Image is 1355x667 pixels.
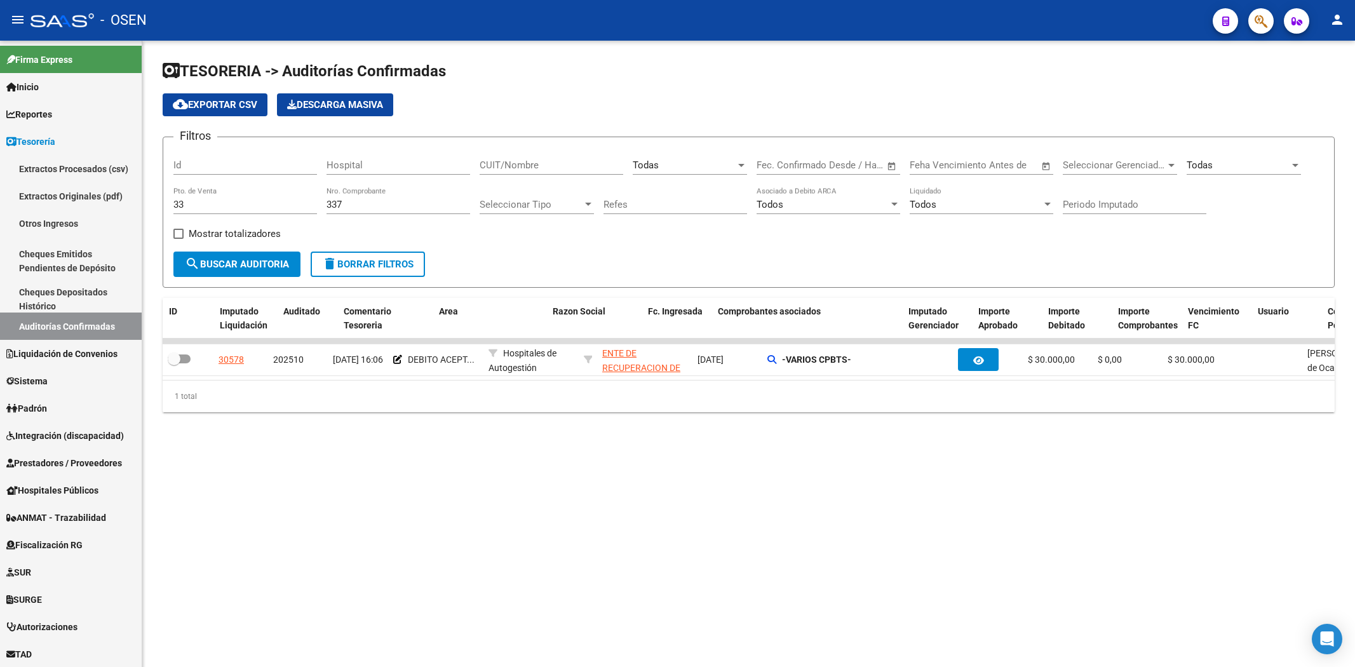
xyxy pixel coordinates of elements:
[287,99,383,111] span: Descarga Masiva
[480,199,583,210] span: Seleccionar Tipo
[6,456,122,470] span: Prestadores / Proveedores
[6,511,106,525] span: ANMAT - Trazabilidad
[283,306,320,316] span: Auditado
[322,259,414,270] span: Borrar Filtros
[164,298,215,340] datatable-header-cell: ID
[1312,624,1342,654] div: Open Intercom Messenger
[602,346,687,373] div: - 30718615700
[6,107,52,121] span: Reportes
[339,298,434,340] datatable-header-cell: Comentario Tesoreria
[1039,159,1054,173] button: Open calendar
[1187,159,1213,171] span: Todas
[278,298,339,340] datatable-header-cell: Auditado
[602,348,686,445] span: ENTE DE RECUPERACION DE FONDOS PARA EL FORTALECIMIENTO DEL SISTEMA DE SALUD DE MENDOZA (REFORSAL)...
[1113,298,1183,340] datatable-header-cell: Importe Comprobantes
[648,306,703,316] span: Fc. Ingresada
[978,306,1018,331] span: Importe Aprobado
[1258,306,1289,316] span: Usuario
[6,374,48,388] span: Sistema
[185,256,200,271] mat-icon: search
[885,159,900,173] button: Open calendar
[782,354,851,365] strong: -VARIOS CPBTS-
[439,306,458,316] span: Area
[489,348,556,373] span: Hospitales de Autogestión
[1168,354,1215,365] span: $ 30.000,00
[189,226,281,241] span: Mostrar totalizadores
[757,199,783,210] span: Todos
[215,298,278,340] datatable-header-cell: Imputado Liquidación
[408,354,475,365] span: DEBITO ACEPT...
[277,93,393,116] app-download-masive: Descarga masiva de comprobantes (adjuntos)
[10,12,25,27] mat-icon: menu
[973,298,1043,340] datatable-header-cell: Importe Aprobado
[185,259,289,270] span: Buscar Auditoria
[633,159,659,171] span: Todas
[169,306,177,316] span: ID
[344,306,391,331] span: Comentario Tesoreria
[6,647,32,661] span: TAD
[643,298,713,340] datatable-header-cell: Fc. Ingresada
[163,62,446,80] span: TESORERIA -> Auditorías Confirmadas
[553,306,605,316] span: Razon Social
[173,127,217,145] h3: Filtros
[908,306,959,331] span: Imputado Gerenciador
[273,354,304,365] span: 202510
[277,93,393,116] button: Descarga Masiva
[100,6,147,34] span: - OSEN
[713,298,903,340] datatable-header-cell: Comprobantes asociados
[1253,298,1323,340] datatable-header-cell: Usuario
[757,159,808,171] input: Fecha inicio
[163,93,267,116] button: Exportar CSV
[6,80,39,94] span: Inicio
[333,354,383,365] span: [DATE] 16:06
[6,483,98,497] span: Hospitales Públicos
[173,97,188,112] mat-icon: cloud_download
[1043,298,1113,340] datatable-header-cell: Importe Debitado
[1048,306,1085,331] span: Importe Debitado
[6,593,42,607] span: SURGE
[6,53,72,67] span: Firma Express
[173,252,300,277] button: Buscar Auditoria
[1063,159,1166,171] span: Seleccionar Gerenciador
[6,620,78,634] span: Autorizaciones
[6,538,83,552] span: Fiscalización RG
[6,429,124,443] span: Integración (discapacidad)
[6,347,118,361] span: Liquidación de Convenios
[6,565,31,579] span: SUR
[220,306,267,331] span: Imputado Liquidación
[322,256,337,271] mat-icon: delete
[1028,354,1075,365] span: $ 30.000,00
[6,135,55,149] span: Tesorería
[434,298,529,340] datatable-header-cell: Area
[548,298,643,340] datatable-header-cell: Razon Social
[718,306,821,316] span: Comprobantes asociados
[1330,12,1345,27] mat-icon: person
[1118,306,1178,331] span: Importe Comprobantes
[219,353,244,367] div: 30578
[163,381,1335,412] div: 1 total
[903,298,973,340] datatable-header-cell: Imputado Gerenciador
[6,401,47,415] span: Padrón
[1188,306,1239,331] span: Vencimiento FC
[311,252,425,277] button: Borrar Filtros
[173,99,257,111] span: Exportar CSV
[819,159,881,171] input: Fecha fin
[1183,298,1253,340] datatable-header-cell: Vencimiento FC
[1098,354,1122,365] span: $ 0,00
[698,354,724,365] span: [DATE]
[910,199,936,210] span: Todos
